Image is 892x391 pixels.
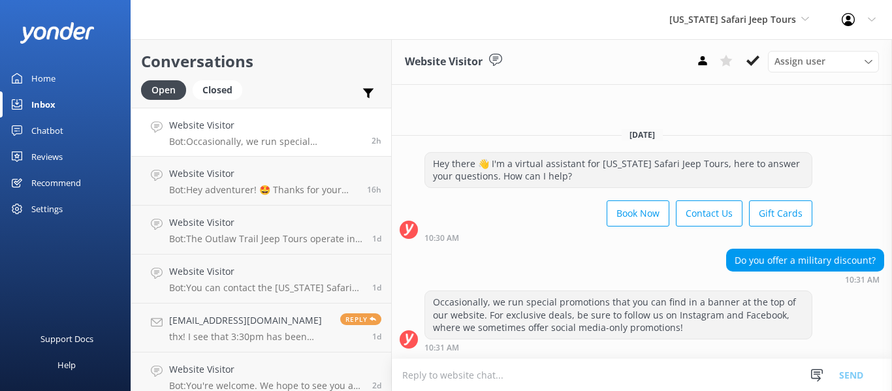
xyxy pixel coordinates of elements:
[768,51,879,72] div: Assign User
[372,233,381,244] span: Sep 03 2025 12:13pm (UTC -07:00) America/Phoenix
[669,13,796,25] span: [US_STATE] Safari Jeep Tours
[622,129,663,140] span: [DATE]
[372,282,381,293] span: Sep 03 2025 10:32am (UTC -07:00) America/Phoenix
[193,80,242,100] div: Closed
[31,144,63,170] div: Reviews
[141,82,193,97] a: Open
[131,304,391,352] a: [EMAIL_ADDRESS][DOMAIN_NAME]thx! I see that 3:30pm has been added is this the sunset vortex tour?...
[424,234,459,242] strong: 10:30 AM
[141,49,381,74] h2: Conversations
[40,326,93,352] div: Support Docs
[372,380,381,391] span: Sep 02 2025 12:32pm (UTC -07:00) America/Phoenix
[169,313,330,328] h4: [EMAIL_ADDRESS][DOMAIN_NAME]
[774,54,825,69] span: Assign user
[845,276,880,284] strong: 10:31 AM
[169,264,362,279] h4: Website Visitor
[727,249,884,272] div: Do you offer a military discount?
[676,200,742,227] button: Contact Us
[405,54,483,70] h3: Website Visitor
[372,135,381,146] span: Sep 04 2025 10:31am (UTC -07:00) America/Phoenix
[31,170,81,196] div: Recommend
[749,200,812,227] button: Gift Cards
[131,108,391,157] a: Website VisitorBot:Occasionally, we run special promotions that you can find in a banner at the t...
[31,196,63,222] div: Settings
[424,233,812,242] div: Sep 04 2025 10:30am (UTC -07:00) America/Phoenix
[31,65,56,91] div: Home
[169,362,362,377] h4: Website Visitor
[131,206,391,255] a: Website VisitorBot:The Outlaw Trail Jeep Tours operate in the mornings or evenings. You can view ...
[141,80,186,100] div: Open
[31,91,56,117] div: Inbox
[726,275,884,284] div: Sep 04 2025 10:31am (UTC -07:00) America/Phoenix
[340,313,381,325] span: Reply
[169,166,357,181] h4: Website Visitor
[372,331,381,342] span: Sep 03 2025 02:34am (UTC -07:00) America/Phoenix
[169,118,362,133] h4: Website Visitor
[20,22,95,44] img: yonder-white-logo.png
[193,82,249,97] a: Closed
[367,184,381,195] span: Sep 03 2025 08:33pm (UTC -07:00) America/Phoenix
[131,255,391,304] a: Website VisitorBot:You can contact the [US_STATE] Safari Jeep Tours team at [PHONE_NUMBER] or ema...
[169,282,362,294] p: Bot: You can contact the [US_STATE] Safari Jeep Tours team at [PHONE_NUMBER] or email [EMAIL_ADDR...
[131,157,391,206] a: Website VisitorBot:Hey adventurer! 🤩 Thanks for your message, we'll get back to you as soon as we...
[169,331,330,343] p: thx! I see that 3:30pm has been added is this the sunset vortex tour?
[425,291,812,339] div: Occasionally, we run special promotions that you can find in a banner at the top of our website. ...
[607,200,669,227] button: Book Now
[425,153,812,187] div: Hey there 👋 I'm a virtual assistant for [US_STATE] Safari Jeep Tours, here to answer your questio...
[424,344,459,352] strong: 10:31 AM
[169,233,362,245] p: Bot: The Outlaw Trail Jeep Tours operate in the mornings or evenings. You can view live availabil...
[31,117,63,144] div: Chatbot
[169,184,357,196] p: Bot: Hey adventurer! 🤩 Thanks for your message, we'll get back to you as soon as we can. You're a...
[424,343,812,352] div: Sep 04 2025 10:31am (UTC -07:00) America/Phoenix
[169,136,362,148] p: Bot: Occasionally, we run special promotions that you can find in a banner at the top of our webs...
[169,215,362,230] h4: Website Visitor
[57,352,76,378] div: Help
